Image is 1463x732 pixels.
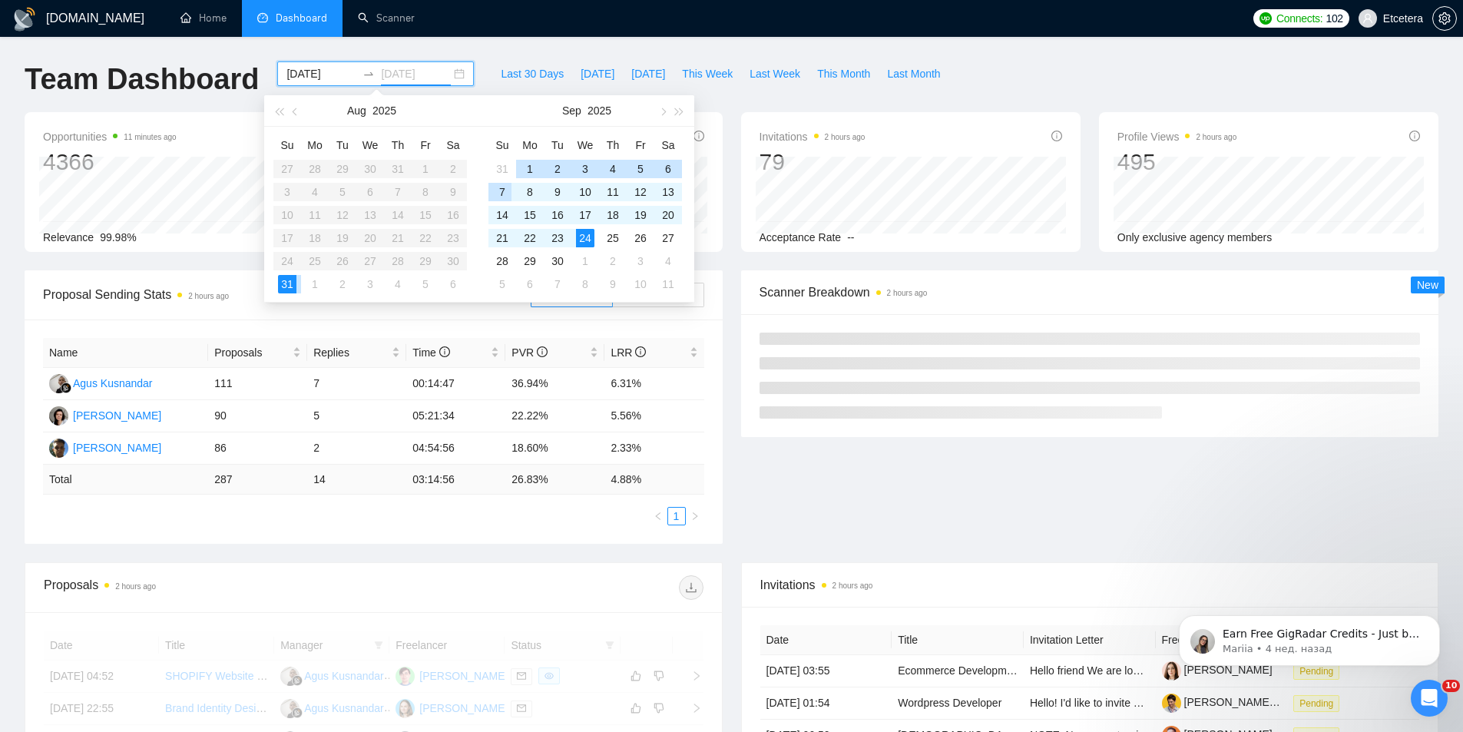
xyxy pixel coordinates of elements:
button: Last 30 Days [492,61,572,86]
div: 5 [493,275,511,293]
span: setting [1433,12,1456,25]
th: Invitation Letter [1024,625,1156,655]
span: PVR [511,346,548,359]
time: 2 hours ago [188,292,229,300]
div: 2 [548,160,567,178]
button: This Week [674,61,741,86]
span: 99.98% [100,231,136,243]
div: 4 [389,275,407,293]
td: Ecommerce Development [892,655,1024,687]
div: 9 [548,183,567,201]
td: 2 [307,432,406,465]
td: 2025-09-25 [599,227,627,250]
time: 2 hours ago [115,582,156,591]
span: dashboard [257,12,268,23]
div: 23 [548,229,567,247]
td: 26.83 % [505,465,604,495]
td: 2025-09-12 [627,181,654,204]
td: 2025-10-01 [571,250,599,273]
time: 11 minutes ago [124,133,176,141]
div: 2 [604,252,622,270]
span: [DATE] [631,65,665,82]
span: right [690,512,700,521]
div: 26 [631,229,650,247]
div: 7 [493,183,511,201]
td: [DATE] 01:54 [760,687,892,720]
td: 00:14:47 [406,368,505,400]
td: 03:14:56 [406,465,505,495]
th: Proposals [208,338,307,368]
div: 15 [521,206,539,224]
span: Time [412,346,449,359]
span: 10 [1442,680,1460,692]
td: 22.22% [505,400,604,432]
img: AP [49,439,68,458]
a: Wordpress Developer [898,697,1001,709]
td: 2025-09-26 [627,227,654,250]
span: Only exclusive agency members [1117,231,1273,243]
input: End date [381,65,451,82]
td: 2025-08-31 [273,273,301,296]
div: Agus Kusnandar [73,375,153,392]
td: 14 [307,465,406,495]
iframe: Intercom notifications сообщение [1156,583,1463,691]
div: 5 [631,160,650,178]
td: 111 [208,368,307,400]
th: Date [760,625,892,655]
div: 8 [521,183,539,201]
button: right [686,507,704,525]
h1: Team Dashboard [25,61,259,98]
div: 13 [659,183,677,201]
div: 17 [576,206,594,224]
a: 1 [668,508,685,525]
div: 2 [333,275,352,293]
button: 2025 [588,95,611,126]
td: 7 [307,368,406,400]
td: 2025-09-03 [571,157,599,181]
td: 2025-09-10 [571,181,599,204]
span: Last Month [887,65,940,82]
td: 2025-09-09 [544,181,571,204]
div: 1 [521,160,539,178]
img: logo [12,7,37,31]
div: 6 [444,275,462,293]
span: 102 [1326,10,1342,27]
a: [PERSON_NAME] Bronfain [1162,696,1316,708]
div: 14 [493,206,511,224]
span: swap-right [362,68,375,80]
td: 2025-09-28 [488,250,516,273]
td: 2025-09-01 [516,157,544,181]
td: 2025-10-11 [654,273,682,296]
td: 04:54:56 [406,432,505,465]
div: 11 [604,183,622,201]
span: left [654,512,663,521]
td: 2025-09-21 [488,227,516,250]
th: Su [273,133,301,157]
td: [DATE] 03:55 [760,655,892,687]
span: Proposals [214,344,290,361]
td: 2025-09-04 [599,157,627,181]
td: 287 [208,465,307,495]
th: Fr [412,133,439,157]
a: setting [1432,12,1457,25]
a: TT[PERSON_NAME] [49,409,161,421]
button: Last Month [879,61,948,86]
td: 2025-09-06 [654,157,682,181]
th: Th [599,133,627,157]
a: Pending [1293,697,1345,709]
td: 2025-10-06 [516,273,544,296]
div: 24 [576,229,594,247]
td: 2025-09-07 [488,181,516,204]
div: 21 [493,229,511,247]
button: Aug [347,95,366,126]
div: 495 [1117,147,1237,177]
span: info-circle [1051,131,1062,141]
span: Acceptance Rate [760,231,842,243]
img: TT [49,406,68,426]
span: Dashboard [276,12,327,25]
th: Tu [544,133,571,157]
th: Th [384,133,412,157]
span: New [1417,279,1438,291]
span: info-circle [635,346,646,357]
td: 2025-09-04 [384,273,412,296]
